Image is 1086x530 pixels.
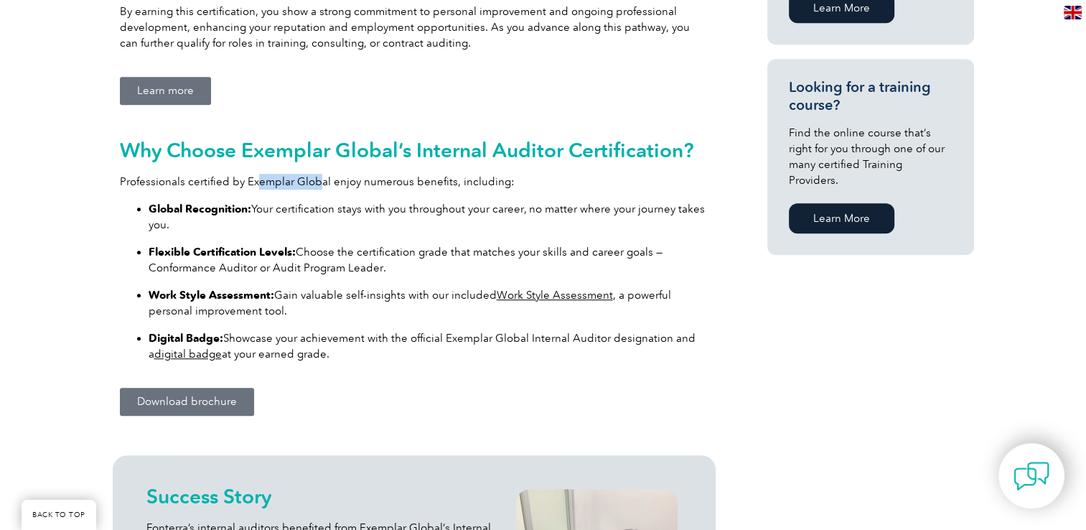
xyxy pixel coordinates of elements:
[497,289,613,302] a: Work Style Assessment
[22,500,96,530] a: BACK TO TOP
[789,125,952,188] p: Find the online course that’s right for you through one of our many certified Training Providers.
[149,201,708,233] p: Your certification stays with you throughout your career, no matter where your journey takes you.
[149,330,708,362] p: Showcase your achievement with the official Exemplar Global Internal Auditor designation and a at...
[149,246,296,259] strong: Flexible Certification Levels:
[149,289,274,302] strong: Work Style Assessment:
[120,77,211,105] a: Learn more
[149,332,223,345] strong: Digital Badge:
[137,396,237,407] span: Download brochure
[120,139,708,162] h2: Why Choose Exemplar Global’s Internal Auditor Certification?
[120,4,708,51] p: By earning this certification, you show a strong commitment to personal improvement and ongoing p...
[149,287,708,319] p: Gain valuable self-insights with our included , a powerful personal improvement tool.
[1064,6,1082,19] img: en
[146,485,499,508] h2: Success Story
[149,244,708,276] p: Choose the certification grade that matches your skills and career goals — Conformance Auditor or...
[120,174,708,190] p: Professionals certified by Exemplar Global enjoy numerous benefits, including:
[789,203,894,233] a: Learn More
[149,203,251,215] strong: Global Recognition:
[137,85,194,96] span: Learn more
[154,348,222,361] a: digital badge
[789,78,952,114] h3: Looking for a training course?
[120,388,254,416] a: Download brochure
[1014,458,1049,494] img: contact-chat.png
